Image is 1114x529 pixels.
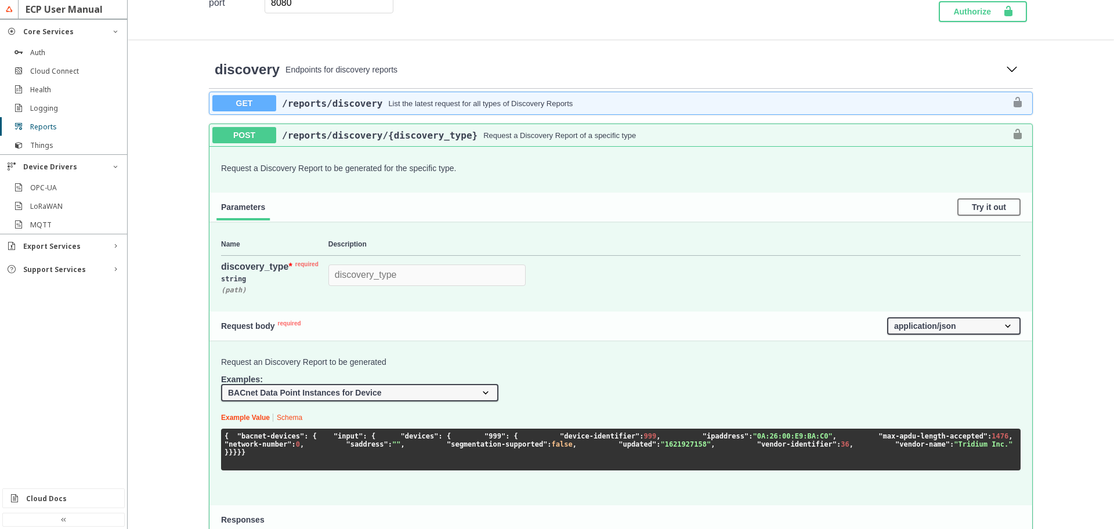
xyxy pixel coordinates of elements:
input: discovery_type [328,264,526,285]
span: "bacnet-devices" [237,432,305,440]
span: : [547,440,551,448]
span: : [988,432,992,440]
span: : { [304,432,317,440]
span: , [1008,432,1012,440]
span: : [388,440,392,448]
span: Examples: [221,375,263,384]
span: , [849,440,853,448]
span: "updated" [619,440,656,448]
span: GET [212,95,276,111]
p: Request an Discovery Report to be generated [221,357,1021,367]
div: discovery_type [221,262,321,272]
div: string [221,272,328,286]
span: POST [212,127,276,143]
a: discovery [215,61,280,78]
span: Parameters [221,202,265,212]
a: ​/reports​/discovery​/{discovery_type} [282,130,478,141]
code: } } } } } [225,432,1055,456]
span: "input" [334,432,363,440]
span: 0 [296,440,300,448]
span: , [711,440,715,448]
span: { [225,432,229,440]
span: "max-apdu-length-accepted" [878,432,988,440]
span: 999 [644,432,657,440]
span: : { [363,432,375,440]
button: Try it out [957,198,1021,216]
span: "1621927158" [660,440,711,448]
button: authorization button unlocked [1006,96,1029,110]
span: 36 [841,440,849,448]
span: "saddress" [346,440,388,448]
span: : [748,432,753,440]
p: Request a Discovery Report to be generated for the specific type. [221,164,1021,173]
span: "" [392,440,400,448]
a: Schema [277,414,302,422]
span: false [552,440,573,448]
span: : [292,440,296,448]
span: , [833,432,837,440]
button: Authorize [939,1,1027,22]
span: "segmentation-supported" [447,440,547,448]
span: "vendor-identifier" [757,440,837,448]
span: 1476 [992,432,1008,440]
span: "devices" [401,432,439,440]
span: , [400,440,404,448]
div: Request a Discovery Report of a specific type [483,131,1006,140]
span: "999" [484,432,505,440]
div: ( path ) [221,286,328,294]
span: , [300,440,304,448]
span: "ipaddress" [703,432,748,440]
span: : [656,440,660,448]
span: : [639,432,643,440]
span: "0A:26:00:E9:BA:C0" [753,432,832,440]
th: Description [328,233,1021,256]
span: "network-number" [225,440,292,448]
span: "vendor-name" [895,440,950,448]
p: Endpoints for discovery reports [285,65,997,74]
button: Collapse operation [1003,61,1021,79]
span: : { [439,432,451,440]
a: ​/reports​/discovery [282,98,382,109]
span: : { [505,432,518,440]
button: authorization button unlocked [1006,128,1029,142]
span: , [573,440,577,448]
a: Example Value [221,414,270,422]
h4: Responses [221,515,1021,524]
span: : [950,440,954,448]
h4: Request body [221,321,887,331]
span: "device-identifier" [560,432,639,440]
span: : [837,440,841,448]
span: discovery [215,61,280,77]
span: "Tridium Inc." [954,440,1012,448]
span: , [656,432,660,440]
span: Authorize [953,5,1003,16]
th: Name [221,233,328,256]
div: List the latest request for all types of Discovery Reports [388,99,1006,108]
